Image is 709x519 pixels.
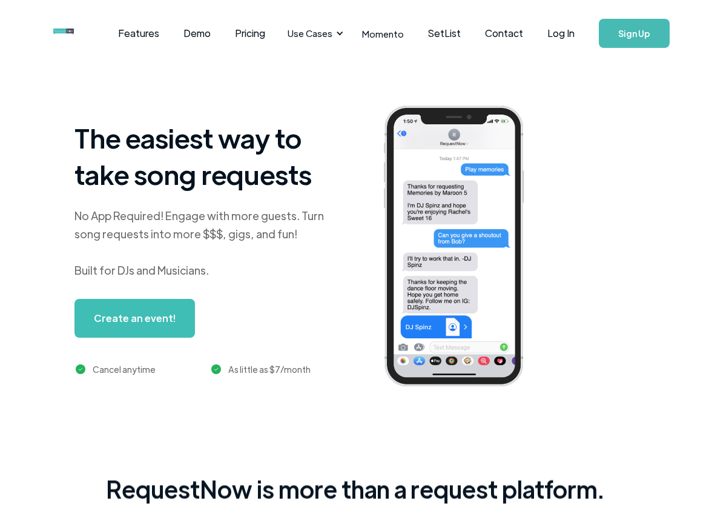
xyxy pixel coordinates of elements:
[74,299,195,338] a: Create an event!
[416,15,473,52] a: SetList
[288,27,332,40] div: Use Cases
[350,16,416,52] a: Momento
[93,362,156,377] div: Cancel anytime
[74,119,338,192] h1: The easiest way to take song requests
[106,15,171,52] a: Features
[473,15,535,52] a: Contact
[535,12,587,55] a: Log In
[76,364,86,375] img: green checkmark
[53,28,96,35] img: requestnow logo
[171,15,223,52] a: Demo
[53,21,76,45] a: home
[228,362,311,377] div: As little as $7/month
[599,19,670,48] a: Sign Up
[74,207,338,280] div: No App Required! Engage with more guests. Turn song requests into more $$$, gigs, and fun! Built ...
[280,15,347,52] div: Use Cases
[371,98,553,398] img: iphone screenshot
[211,364,222,375] img: green checkmark
[223,15,277,52] a: Pricing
